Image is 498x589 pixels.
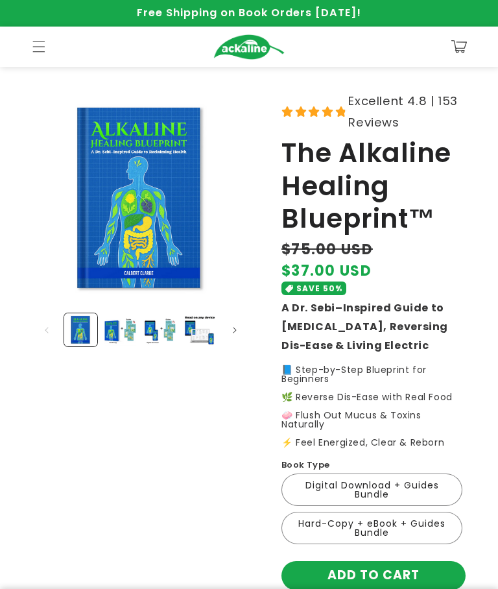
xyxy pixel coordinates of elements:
[281,459,330,472] label: Book Type
[143,313,176,346] button: Load image 3 in gallery view
[348,90,466,133] span: Excellent 4.8 | 153 Reviews
[25,32,53,61] summary: Menu
[281,365,466,447] p: 📘 Step-by-Step Blueprint for Beginners 🌿 Reverse Dis-Ease with Real Food 🧼 Flush Out Mucus & Toxi...
[281,137,466,235] h1: The Alkaline Healing Blueprint™
[281,300,448,353] strong: A Dr. Sebi–Inspired Guide to [MEDICAL_DATA], Reversing Dis-Ease & Living Electric
[64,313,97,346] button: Load image 1 in gallery view
[183,313,216,346] button: Load image 4 in gallery view
[32,90,249,350] media-gallery: Gallery Viewer
[281,474,462,506] label: Digital Download + Guides Bundle
[220,316,249,344] button: Slide right
[281,239,373,260] s: $75.00 USD
[213,34,285,60] img: Ackaline
[281,260,372,282] span: $37.00 USD
[32,316,61,344] button: Slide left
[104,313,137,346] button: Load image 2 in gallery view
[281,512,462,544] label: Hard-Copy + eBook + Guides Bundle
[137,5,361,20] span: Free Shipping on Book Orders [DATE]!
[296,282,342,295] span: SAVE 50%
